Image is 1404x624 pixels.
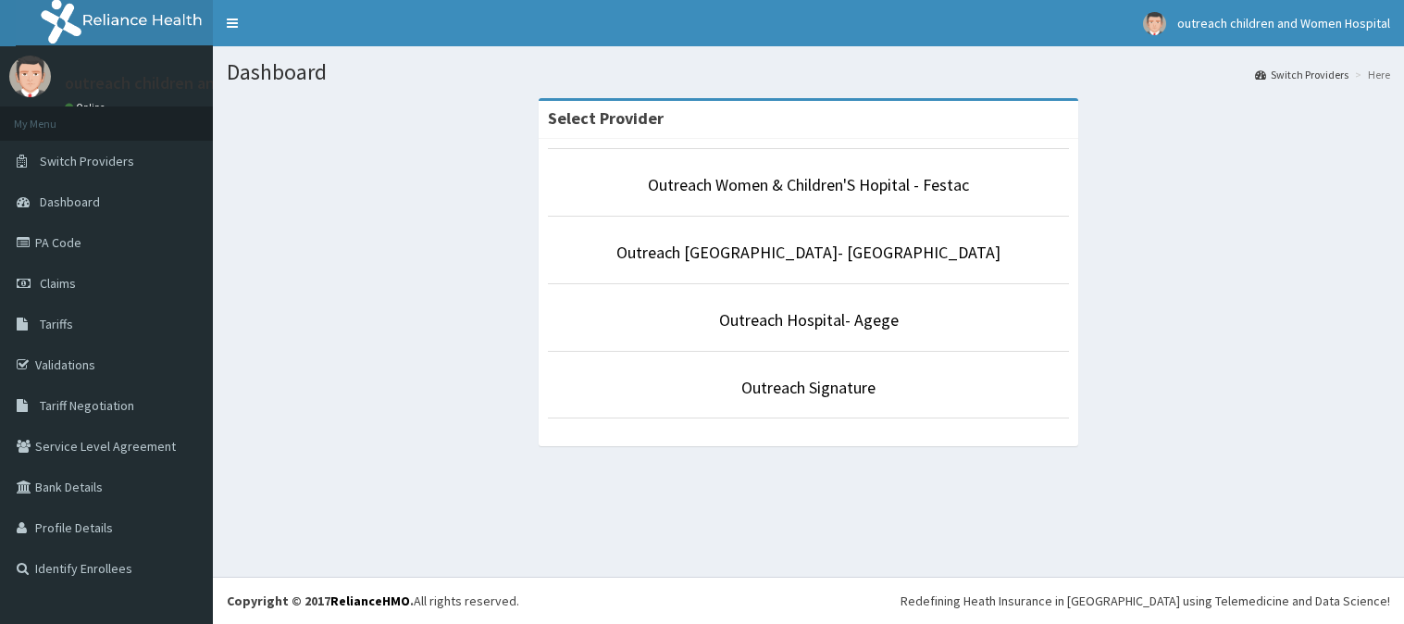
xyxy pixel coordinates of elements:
span: Tariffs [40,316,73,332]
a: RelianceHMO [330,593,410,609]
strong: Select Provider [548,107,664,129]
a: Outreach Women & Children'S Hopital - Festac [648,174,969,195]
p: outreach children and Women Hospital [65,75,346,92]
strong: Copyright © 2017 . [227,593,414,609]
h1: Dashboard [227,60,1390,84]
span: Dashboard [40,193,100,210]
a: Outreach [GEOGRAPHIC_DATA]- [GEOGRAPHIC_DATA] [616,242,1000,263]
a: Online [65,101,109,114]
a: Switch Providers [1255,67,1348,82]
li: Here [1350,67,1390,82]
span: Tariff Negotiation [40,397,134,414]
img: User Image [1143,12,1166,35]
a: Outreach Signature [741,377,876,398]
span: outreach children and Women Hospital [1177,15,1390,31]
a: Outreach Hospital- Agege [719,309,899,331]
img: User Image [9,56,51,97]
footer: All rights reserved. [213,577,1404,624]
span: Switch Providers [40,153,134,169]
div: Redefining Heath Insurance in [GEOGRAPHIC_DATA] using Telemedicine and Data Science! [901,592,1390,610]
span: Claims [40,275,76,292]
